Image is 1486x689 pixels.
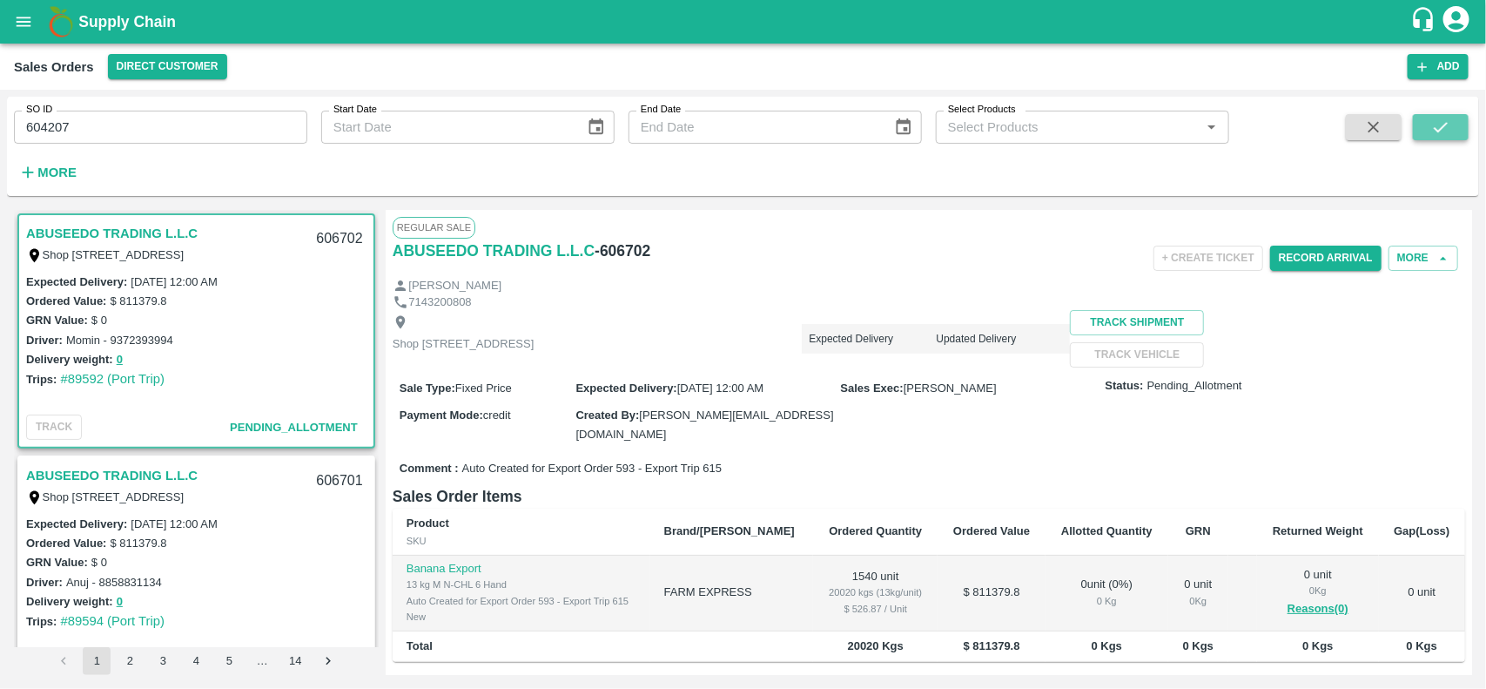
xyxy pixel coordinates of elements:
[47,647,345,675] nav: pagination navigation
[26,353,113,366] label: Delivery weight:
[26,517,127,530] label: Expected Delivery :
[664,524,795,537] b: Brand/[PERSON_NAME]
[306,219,373,260] div: 606702
[91,556,107,569] label: $ 0
[595,239,650,263] h6: - 606702
[281,647,309,675] button: Go to page 14
[26,556,88,569] label: GRN Value:
[44,4,78,39] img: logo
[1200,116,1223,138] button: Open
[1302,639,1333,652] b: 0 Kgs
[1092,639,1122,652] b: 0 Kgs
[333,103,377,117] label: Start Date
[408,294,471,311] p: 7143200808
[321,111,573,144] input: Start Date
[936,331,1063,347] p: Updated Delivery
[83,647,111,675] button: page 1
[1410,6,1441,37] div: customer-support
[393,217,475,238] span: Regular Sale
[26,334,63,347] label: Driver:
[26,464,198,487] a: ABUSEEDO TRADING L.L.C
[14,158,81,187] button: More
[407,533,636,549] div: SKU
[1389,246,1458,271] button: More
[230,421,358,434] span: Pending_Allotment
[1070,310,1204,335] button: Track Shipment
[26,314,88,327] label: GRN Value:
[575,382,676,395] label: Expected Delivery :
[1186,524,1211,537] b: GRN
[408,278,501,294] p: [PERSON_NAME]
[483,409,511,422] span: credit
[131,275,217,288] label: [DATE] 12:00 AM
[393,336,535,353] p: Shop [STREET_ADDRESS]
[26,537,106,550] label: Ordered Value:
[904,382,997,395] span: [PERSON_NAME]
[26,576,63,589] label: Driver:
[131,517,217,530] label: [DATE] 12:00 AM
[108,54,227,79] button: Select DC
[182,647,210,675] button: Go to page 4
[91,314,107,327] label: $ 0
[3,2,44,42] button: open drawer
[1271,567,1365,619] div: 0 unit
[116,647,144,675] button: Go to page 2
[1182,593,1214,609] div: 0 Kg
[110,294,166,307] label: $ 811379.8
[948,103,1016,117] label: Select Products
[1270,246,1382,271] button: Record Arrival
[149,647,177,675] button: Go to page 3
[1059,577,1154,609] div: 0 unit ( 0 %)
[306,461,373,502] div: 606701
[462,461,722,477] span: Auto Created for Export Order 593 - Export Trip 615
[407,561,636,578] p: Banana Export
[1379,556,1465,632] td: 0 unit
[887,111,920,144] button: Choose date
[393,239,595,263] a: ABUSEEDO TRADING L.L.C
[1271,583,1365,598] div: 0 Kg
[314,647,342,675] button: Go to next page
[1059,593,1154,609] div: 0 Kg
[400,409,483,422] label: Payment Mode :
[248,653,276,670] div: …
[829,524,922,537] b: Ordered Quantity
[827,584,924,600] div: 20020 kgs (13kg/unit)
[629,111,880,144] input: End Date
[60,372,165,386] a: #89592 (Port Trip)
[43,490,185,503] label: Shop [STREET_ADDRESS]
[26,615,57,628] label: Trips:
[14,56,94,78] div: Sales Orders
[43,248,185,261] label: Shop [STREET_ADDRESS]
[1273,524,1363,537] b: Returned Weight
[407,609,636,625] div: New
[26,275,127,288] label: Expected Delivery :
[66,334,173,347] label: Momin - 9372393994
[407,639,433,652] b: Total
[953,524,1030,537] b: Ordered Value
[407,577,636,592] div: 13 kg M N-CHL 6 Hand
[650,556,814,632] td: FARM EXPRESS
[78,10,1410,34] a: Supply Chain
[1394,524,1449,537] b: Gap(Loss)
[1271,599,1365,619] button: Reasons(0)
[575,409,833,441] span: [PERSON_NAME][EMAIL_ADDRESS][DOMAIN_NAME]
[78,13,176,30] b: Supply Chain
[400,461,459,477] label: Comment :
[26,294,106,307] label: Ordered Value:
[827,601,924,617] div: $ 526.87 / Unit
[580,111,613,144] button: Choose date
[1147,378,1242,395] span: Pending_Allotment
[641,103,681,117] label: End Date
[1182,577,1214,609] div: 0 unit
[938,556,1046,632] td: $ 811379.8
[407,517,449,530] b: Product
[215,647,243,675] button: Go to page 5
[407,593,636,609] div: Auto Created for Export Order 593 - Export Trip 615
[1441,3,1472,40] div: account of current user
[964,639,1020,652] b: $ 811379.8
[813,556,938,632] td: 1540 unit
[26,595,113,608] label: Delivery weight:
[26,373,57,386] label: Trips:
[26,222,198,245] a: ABUSEEDO TRADING L.L.C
